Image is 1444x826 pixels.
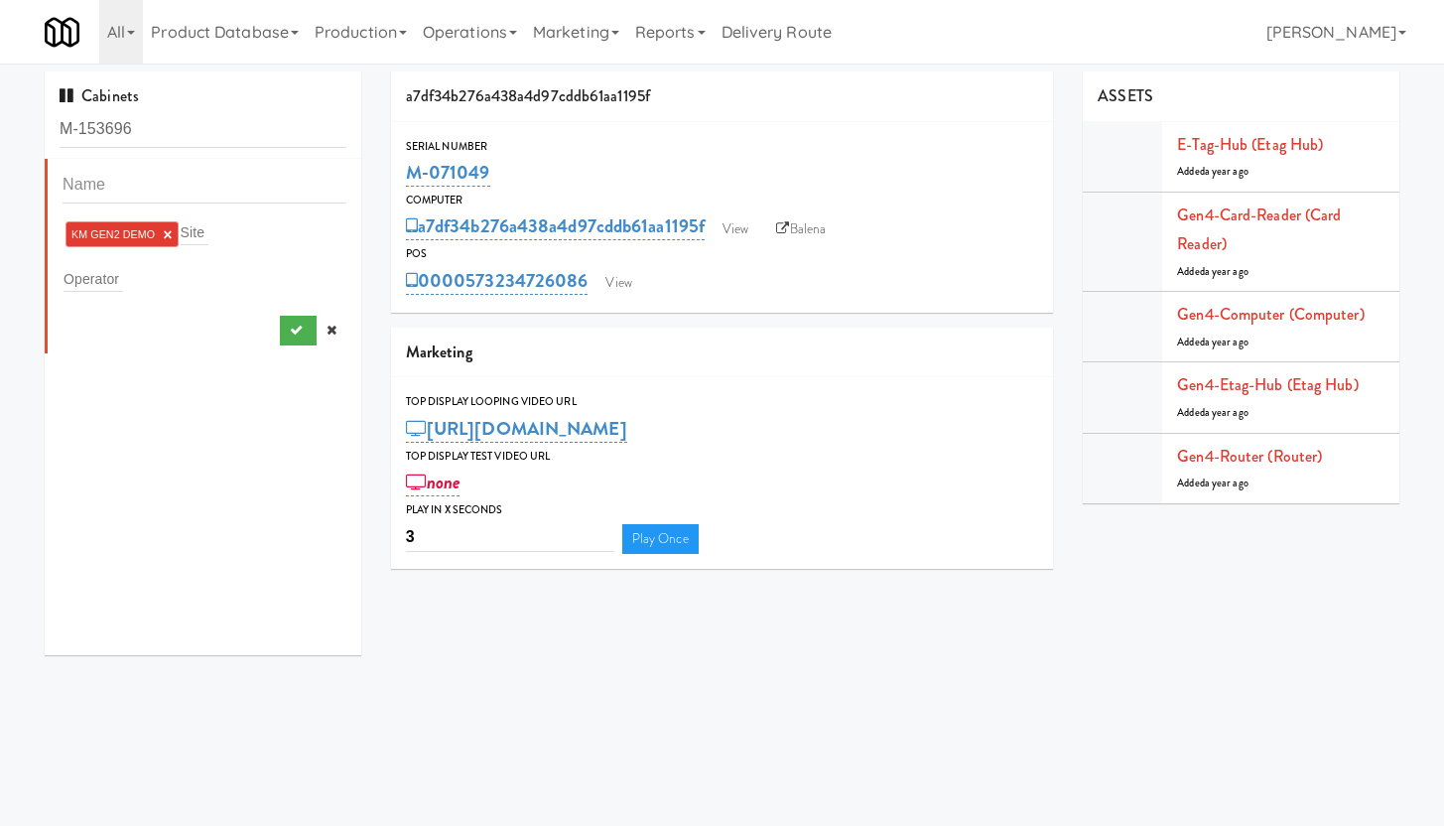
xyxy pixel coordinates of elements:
li: KM GEN2 DEMO × [66,221,179,247]
span: Marketing [406,341,472,363]
span: ASSETS [1098,84,1153,107]
img: Micromart [45,15,79,50]
span: Cabinets [60,84,139,107]
a: none [406,469,460,496]
a: Gen4-etag-hub (Etag Hub) [1177,373,1358,396]
span: Added [1177,164,1248,179]
div: Top Display Test Video Url [406,447,1039,467]
a: View [713,214,758,244]
div: Top Display Looping Video Url [406,392,1039,412]
a: a7df34b276a438a4d97cddb61aa1195f [406,212,705,240]
div: KM GEN2 DEMO × [63,218,346,250]
a: [URL][DOMAIN_NAME] [406,415,627,443]
span: Added [1177,264,1248,279]
a: Gen4-card-reader (Card Reader) [1177,204,1341,256]
a: Balena [766,214,836,244]
div: Play in X seconds [406,500,1039,520]
span: Added [1177,335,1248,349]
span: KM GEN2 DEMO [71,228,155,240]
a: Play Once [622,524,699,554]
input: Site [181,219,208,245]
input: Name [63,167,346,204]
span: a year ago [1205,264,1248,279]
div: a7df34b276a438a4d97cddb61aa1195f [391,71,1054,122]
a: View [595,268,641,298]
li: KM GEN2 DEMO × [45,159,361,353]
a: E-tag-hub (Etag Hub) [1177,133,1323,156]
div: Serial Number [406,137,1039,157]
div: Computer [406,191,1039,210]
a: × [163,226,172,243]
span: a year ago [1205,476,1248,490]
span: Added [1177,476,1248,490]
a: Gen4-computer (Computer) [1177,303,1364,326]
span: Added [1177,405,1248,420]
div: POS [406,244,1039,264]
span: a year ago [1205,164,1248,179]
a: 0000573234726086 [406,267,589,295]
a: M-071049 [406,159,490,187]
input: Search cabinets [60,111,346,148]
a: Gen4-router (Router) [1177,445,1322,468]
input: Operator [64,266,123,292]
span: a year ago [1205,405,1248,420]
span: a year ago [1205,335,1248,349]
